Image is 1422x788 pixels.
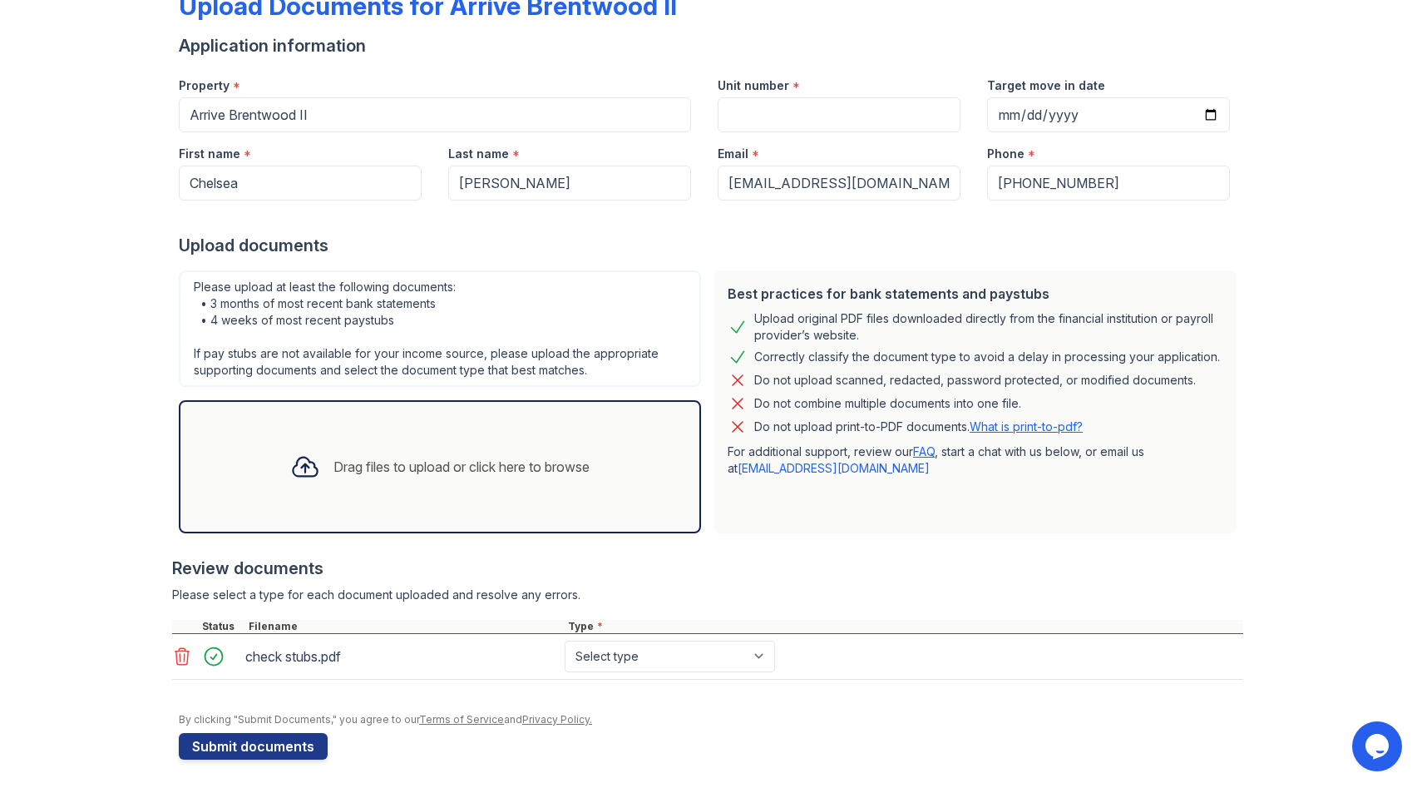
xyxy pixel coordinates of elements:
[419,713,504,726] a: Terms of Service
[565,620,1243,633] div: Type
[728,444,1223,477] p: For additional support, review our , start a chat with us below, or email us at
[179,234,1243,257] div: Upload documents
[245,643,558,670] div: check stubs.pdf
[728,284,1223,304] div: Best practices for bank statements and paystubs
[738,461,930,475] a: [EMAIL_ADDRESS][DOMAIN_NAME]
[179,713,1243,726] div: By clicking "Submit Documents," you agree to our and
[718,77,789,94] label: Unit number
[718,146,748,162] label: Email
[179,77,230,94] label: Property
[987,146,1025,162] label: Phone
[172,587,1243,603] div: Please select a type for each document uploaded and resolve any errors.
[179,270,701,387] div: Please upload at least the following documents: • 3 months of most recent bank statements • 4 wee...
[754,419,1083,435] p: Do not upload print-to-PDF documents.
[970,419,1083,434] a: What is print-to-pdf?
[522,713,592,726] a: Privacy Policy.
[333,457,590,477] div: Drag files to upload or click here to browse
[179,146,240,162] label: First name
[172,557,1243,580] div: Review documents
[754,347,1220,367] div: Correctly classify the document type to avoid a delay in processing your application.
[987,77,1105,94] label: Target move in date
[199,620,245,633] div: Status
[245,620,565,633] div: Filename
[754,370,1196,390] div: Do not upload scanned, redacted, password protected, or modified documents.
[179,733,328,760] button: Submit documents
[448,146,509,162] label: Last name
[754,394,1021,414] div: Do not combine multiple documents into one file.
[913,444,935,458] a: FAQ
[179,34,1243,57] div: Application information
[1352,721,1405,771] iframe: chat widget
[754,310,1223,344] div: Upload original PDF files downloaded directly from the financial institution or payroll provider’...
